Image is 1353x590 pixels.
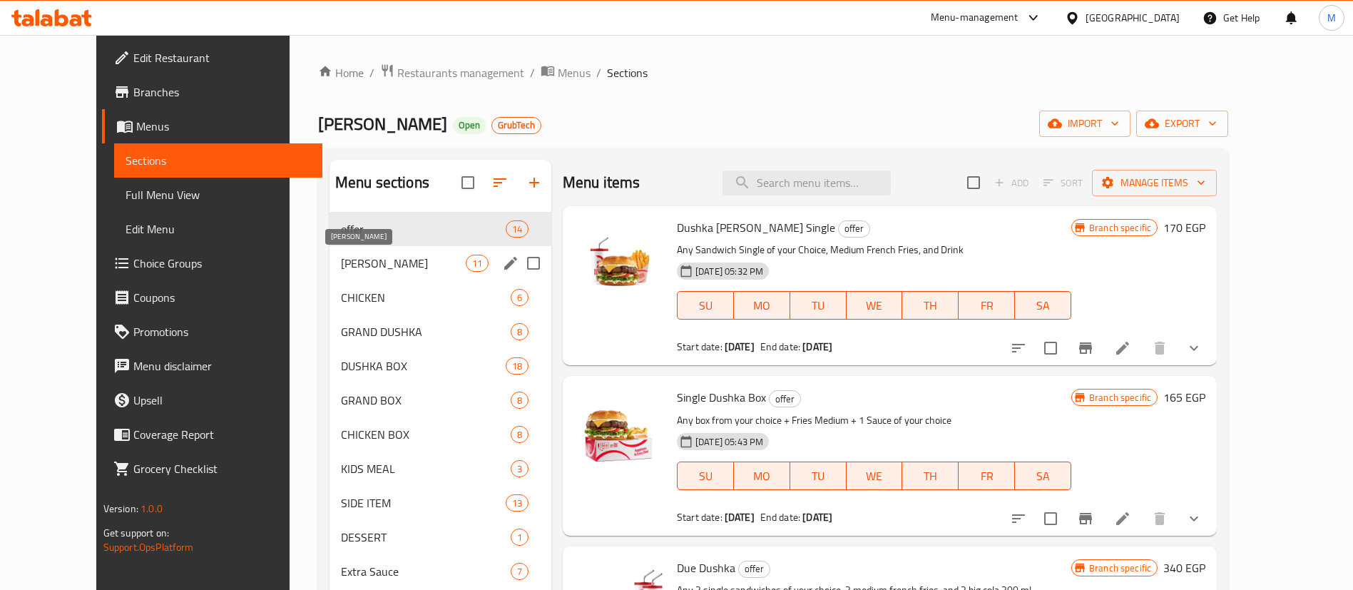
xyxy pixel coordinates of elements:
div: GRAND DUSHKA8 [330,315,551,349]
span: [DATE] 05:32 PM [690,265,769,278]
div: SIDE ITEM13 [330,486,551,520]
div: offer [738,561,770,578]
h2: Menu sections [335,172,429,193]
button: sort-choices [1001,331,1036,365]
span: GRAND DUSHKA [341,323,511,340]
div: Menu-management [931,9,1018,26]
button: TH [902,462,959,490]
span: Start date: [677,508,723,527]
span: Dushka [PERSON_NAME] Single [677,217,835,238]
span: Grocery Checklist [133,460,311,477]
span: Select to update [1036,504,1066,534]
span: [PERSON_NAME] [341,255,466,272]
span: TU [796,466,841,487]
span: CHICKEN [341,289,511,306]
div: Open [453,117,486,134]
a: Promotions [102,315,322,349]
li: / [596,64,601,81]
a: Support.OpsPlatform [103,538,194,556]
span: GRAND BOX [341,392,511,409]
span: 14 [506,223,528,236]
span: [PERSON_NAME] [318,108,447,140]
span: Extra Sauce [341,563,511,580]
span: SU [683,466,728,487]
span: Add item [989,172,1034,194]
span: 6 [511,291,528,305]
button: show more [1177,331,1211,365]
span: offer [839,220,869,237]
span: 18 [506,360,528,373]
nav: breadcrumb [318,63,1228,82]
button: WE [847,291,903,320]
button: Branch-specific-item [1068,331,1103,365]
li: / [369,64,374,81]
a: Upsell [102,383,322,417]
div: items [511,426,529,443]
div: items [506,494,529,512]
a: Menus [102,109,322,143]
button: MO [734,462,790,490]
span: Edit Restaurant [133,49,311,66]
a: Home [318,64,364,81]
a: Edit Menu [114,212,322,246]
a: Full Menu View [114,178,322,212]
div: items [511,563,529,580]
button: show more [1177,502,1211,536]
span: 3 [511,462,528,476]
span: SU [683,295,728,316]
span: WE [852,466,897,487]
p: Any Sandwich Single of your Choice, Medium French Fries, and Drink [677,241,1071,259]
span: TU [796,295,841,316]
span: SA [1021,295,1066,316]
button: FR [959,462,1015,490]
div: items [506,357,529,375]
div: items [511,460,529,477]
span: WE [852,295,897,316]
p: Any box from your choice + Fries Medium + 1 Sauce of your choice [677,412,1071,429]
button: TU [790,291,847,320]
img: Single Dushka Box [574,387,665,479]
div: items [511,529,529,546]
button: import [1039,111,1130,137]
div: CHICKEN BOX8 [330,417,551,452]
a: Edit Restaurant [102,41,322,75]
a: Menu disclaimer [102,349,322,383]
button: TH [902,291,959,320]
div: items [466,255,489,272]
span: 8 [511,325,528,339]
div: DESSERT [341,529,511,546]
div: DESSERT1 [330,520,551,554]
span: 8 [511,394,528,407]
div: offer14 [330,212,551,246]
b: [DATE] [725,337,755,356]
a: Branches [102,75,322,109]
span: SA [1021,466,1066,487]
span: Select section [959,168,989,198]
span: offer [341,220,506,238]
span: CHICKEN BOX [341,426,511,443]
span: 1.0.0 [141,499,163,518]
span: Sections [126,152,311,169]
a: Sections [114,143,322,178]
h6: 340 EGP [1163,558,1205,578]
svg: Show Choices [1185,510,1203,527]
span: Menus [136,118,311,135]
span: Version: [103,499,138,518]
b: [DATE] [725,508,755,527]
li: / [530,64,535,81]
span: 8 [511,428,528,442]
span: End date: [760,337,800,356]
span: 1 [511,531,528,544]
span: End date: [760,508,800,527]
span: FR [964,295,1009,316]
div: Extra Sauce7 [330,554,551,589]
span: Start date: [677,337,723,356]
h2: Menu items [563,172,640,193]
div: offer [838,220,870,238]
a: Edit menu item [1114,340,1131,357]
a: Grocery Checklist [102,452,322,486]
span: TH [908,295,953,316]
